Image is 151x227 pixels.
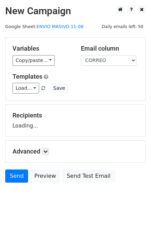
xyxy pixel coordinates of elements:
[5,24,84,29] small: Google Sheet:
[12,148,139,155] h5: Advanced
[12,45,70,52] h5: Variables
[12,73,42,80] a: Templates
[12,83,39,94] a: Load...
[12,112,139,130] div: Loading...
[99,23,146,30] span: Daily emails left: 50
[5,5,146,17] h2: New Campaign
[12,55,55,66] a: Copy/paste...
[50,83,68,94] button: Save
[5,169,28,183] a: Send
[36,24,83,29] a: ENVIO MASIVO 11-08
[12,112,139,119] h5: Recipients
[99,24,146,29] a: Daily emails left: 50
[62,169,115,183] a: Send Test Email
[81,45,139,52] h5: Email column
[30,169,60,183] a: Preview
